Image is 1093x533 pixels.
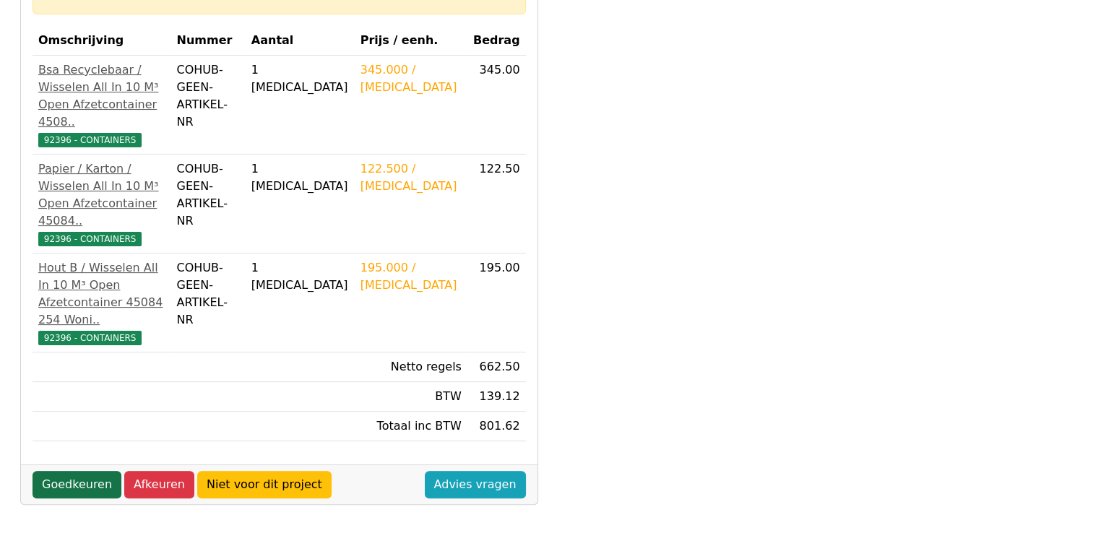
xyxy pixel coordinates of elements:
[38,160,165,230] div: Papier / Karton / Wisselen All In 10 M³ Open Afzetcontainer 45084..
[355,412,467,441] td: Totaal inc BTW
[251,259,349,294] div: 1 [MEDICAL_DATA]
[467,155,526,253] td: 122.50
[467,412,526,441] td: 801.62
[197,471,332,498] a: Niet voor dit project
[251,61,349,96] div: 1 [MEDICAL_DATA]
[355,26,467,56] th: Prijs / eenh.
[38,160,165,247] a: Papier / Karton / Wisselen All In 10 M³ Open Afzetcontainer 45084..92396 - CONTAINERS
[467,253,526,352] td: 195.00
[467,382,526,412] td: 139.12
[38,232,142,246] span: 92396 - CONTAINERS
[360,61,462,96] div: 345.000 / [MEDICAL_DATA]
[171,155,246,253] td: COHUB-GEEN-ARTIKEL-NR
[33,471,121,498] a: Goedkeuren
[360,160,462,195] div: 122.500 / [MEDICAL_DATA]
[171,56,246,155] td: COHUB-GEEN-ARTIKEL-NR
[38,331,142,345] span: 92396 - CONTAINERS
[246,26,355,56] th: Aantal
[171,253,246,352] td: COHUB-GEEN-ARTIKEL-NR
[467,56,526,155] td: 345.00
[33,26,171,56] th: Omschrijving
[38,259,165,329] div: Hout B / Wisselen All In 10 M³ Open Afzetcontainer 45084 254 Woni..
[38,61,165,131] div: Bsa Recyclebaar / Wisselen All In 10 M³ Open Afzetcontainer 4508..
[251,160,349,195] div: 1 [MEDICAL_DATA]
[467,352,526,382] td: 662.50
[355,352,467,382] td: Netto regels
[38,133,142,147] span: 92396 - CONTAINERS
[38,259,165,346] a: Hout B / Wisselen All In 10 M³ Open Afzetcontainer 45084 254 Woni..92396 - CONTAINERS
[360,259,462,294] div: 195.000 / [MEDICAL_DATA]
[124,471,194,498] a: Afkeuren
[425,471,526,498] a: Advies vragen
[467,26,526,56] th: Bedrag
[171,26,246,56] th: Nummer
[355,382,467,412] td: BTW
[38,61,165,148] a: Bsa Recyclebaar / Wisselen All In 10 M³ Open Afzetcontainer 4508..92396 - CONTAINERS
